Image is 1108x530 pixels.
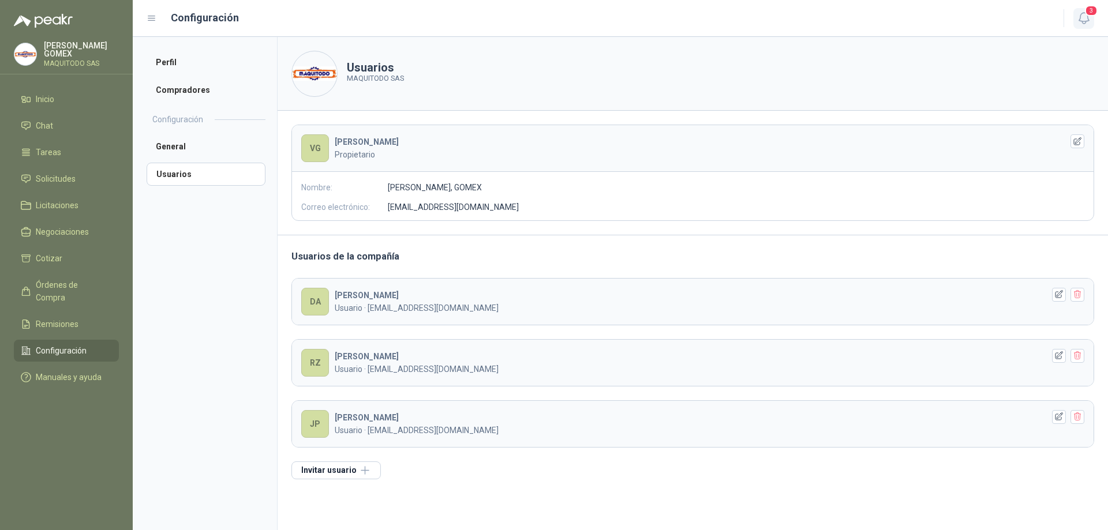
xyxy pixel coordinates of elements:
span: Chat [36,119,53,132]
div: DA [301,288,329,315]
span: Remisiones [36,318,78,330]
a: Configuración [14,340,119,362]
p: Nombre: [301,181,388,194]
a: Chat [14,115,119,137]
h1: Usuarios [347,62,404,73]
a: Perfil [147,51,265,74]
p: Usuario · [EMAIL_ADDRESS][DOMAIN_NAME] [335,302,1044,314]
p: [PERSON_NAME], GOMEX [388,181,482,194]
p: Propietario [335,148,1044,161]
a: Usuarios [147,163,265,186]
b: [PERSON_NAME] [335,413,399,422]
a: Cotizar [14,247,119,269]
a: Compradores [147,78,265,102]
a: Negociaciones [14,221,119,243]
button: 3 [1073,8,1094,29]
div: RZ [301,349,329,377]
span: Cotizar [36,252,62,265]
a: Tareas [14,141,119,163]
span: Inicio [36,93,54,106]
p: MAQUITODO SAS [44,60,119,67]
span: Negociaciones [36,225,89,238]
span: Órdenes de Compra [36,279,108,304]
h2: Configuración [152,113,203,126]
p: Usuario · [EMAIL_ADDRESS][DOMAIN_NAME] [335,424,1044,437]
a: Solicitudes [14,168,119,190]
span: Solicitudes [36,172,76,185]
b: [PERSON_NAME] [335,352,399,361]
a: Órdenes de Compra [14,274,119,309]
div: JP [301,410,329,438]
img: Company Logo [14,43,36,65]
a: Remisiones [14,313,119,335]
a: Manuales y ayuda [14,366,119,388]
a: General [147,135,265,158]
span: 3 [1085,5,1098,16]
h1: Configuración [171,10,239,26]
a: Licitaciones [14,194,119,216]
a: Inicio [14,88,119,110]
b: [PERSON_NAME] [335,137,399,146]
span: Configuración [36,344,87,357]
span: Tareas [36,146,61,159]
div: VG [301,134,329,162]
b: [PERSON_NAME] [335,291,399,300]
p: [EMAIL_ADDRESS][DOMAIN_NAME] [388,201,519,213]
img: Logo peakr [14,14,73,28]
img: Company Logo [292,51,337,96]
h3: Usuarios de la compañía [291,249,1094,264]
p: [PERSON_NAME] GOMEX [44,42,119,58]
span: Manuales y ayuda [36,371,102,384]
p: Correo electrónico: [301,201,388,213]
p: Usuario · [EMAIL_ADDRESS][DOMAIN_NAME] [335,363,1044,375]
span: Licitaciones [36,199,78,212]
button: Invitar usuario [291,461,381,479]
p: MAQUITODO SAS [347,73,404,84]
